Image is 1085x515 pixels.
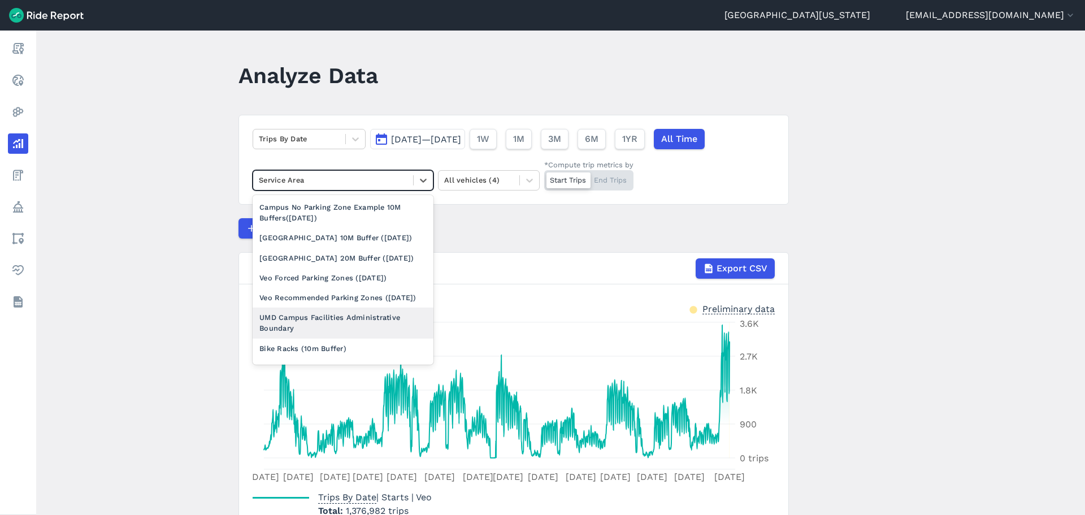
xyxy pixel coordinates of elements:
[387,471,417,482] tspan: [DATE]
[661,132,697,146] span: All Time
[424,471,455,482] tspan: [DATE]
[253,358,433,378] div: Bike Racks (20m Buffer)
[318,492,432,503] span: | Starts | Veo
[253,308,433,338] div: UMD Campus Facilities Administrative Boundary
[674,471,705,482] tspan: [DATE]
[578,129,606,149] button: 6M
[370,129,465,149] button: [DATE]—[DATE]
[724,8,870,22] a: [GEOGRAPHIC_DATA][US_STATE]
[548,132,561,146] span: 3M
[320,471,350,482] tspan: [DATE]
[513,132,524,146] span: 1M
[637,471,667,482] tspan: [DATE]
[506,129,532,149] button: 1M
[470,129,497,149] button: 1W
[253,228,433,248] div: [GEOGRAPHIC_DATA] 10M Buffer ([DATE])
[8,70,28,90] a: Realtime
[615,129,645,149] button: 1YR
[253,339,433,358] div: Bike Racks (10m Buffer)
[8,38,28,59] a: Report
[717,262,767,275] span: Export CSV
[740,419,757,430] tspan: 900
[544,159,633,170] div: *Compute trip metrics by
[8,133,28,154] a: Analyze
[740,351,758,362] tspan: 2.7K
[318,488,376,504] span: Trips By Date
[8,260,28,280] a: Health
[353,471,383,482] tspan: [DATE]
[622,132,637,146] span: 1YR
[541,129,568,149] button: 3M
[528,471,558,482] tspan: [DATE]
[253,268,433,288] div: Veo Forced Parking Zones ([DATE])
[238,60,378,91] h1: Analyze Data
[906,8,1076,22] button: [EMAIL_ADDRESS][DOMAIN_NAME]
[253,248,433,268] div: [GEOGRAPHIC_DATA] 20M Buffer ([DATE])
[253,197,433,228] div: Campus No Parking Zone Example 10M Buffers([DATE])
[714,471,745,482] tspan: [DATE]
[702,302,775,314] div: Preliminary data
[253,288,433,308] div: Veo Recommended Parking Zones ([DATE])
[253,258,775,279] div: Trips By Date | Starts | Veo
[566,471,596,482] tspan: [DATE]
[654,129,705,149] button: All Time
[493,471,523,482] tspan: [DATE]
[8,197,28,217] a: Policy
[8,228,28,249] a: Areas
[391,134,461,145] span: [DATE]—[DATE]
[740,318,759,329] tspan: 3.6K
[249,471,279,482] tspan: [DATE]
[600,471,631,482] tspan: [DATE]
[8,102,28,122] a: Heatmaps
[8,165,28,185] a: Fees
[463,471,493,482] tspan: [DATE]
[585,132,598,146] span: 6M
[477,132,489,146] span: 1W
[8,292,28,312] a: Datasets
[696,258,775,279] button: Export CSV
[9,8,84,23] img: Ride Report
[283,471,314,482] tspan: [DATE]
[238,218,342,239] button: Compare Metrics
[740,385,757,396] tspan: 1.8K
[740,453,769,464] tspan: 0 trips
